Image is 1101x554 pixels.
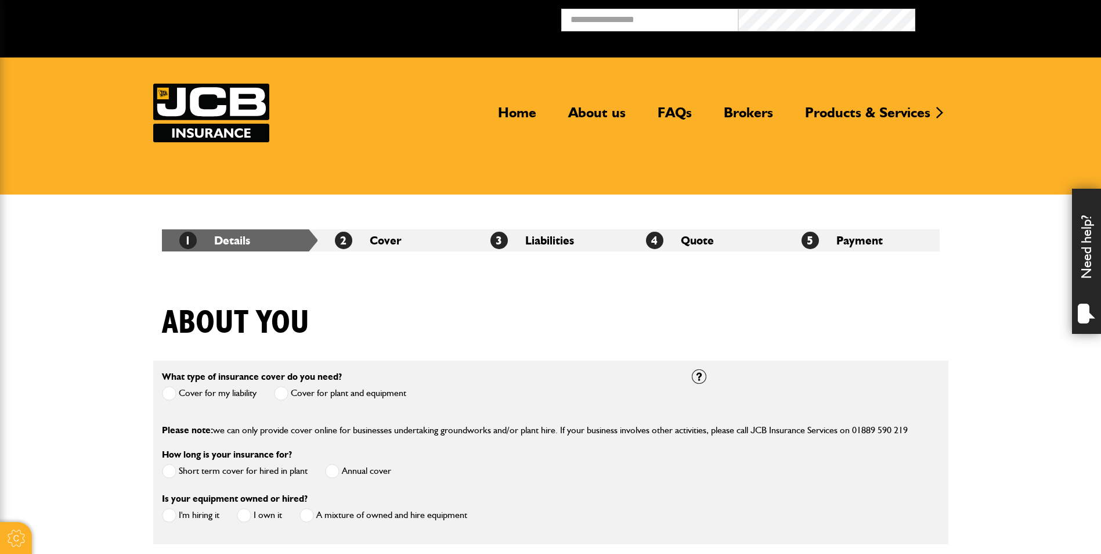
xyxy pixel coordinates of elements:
[802,232,819,249] span: 5
[325,464,391,479] label: Annual cover
[162,450,292,459] label: How long is your insurance for?
[162,304,309,343] h1: About you
[796,104,939,131] a: Products & Services
[317,229,473,251] li: Cover
[299,508,467,523] label: A mixture of owned and hire equipment
[153,84,269,142] a: JCB Insurance Services
[915,9,1092,27] button: Broker Login
[179,232,197,249] span: 1
[1072,189,1101,334] div: Need help?
[162,386,257,401] label: Cover for my liability
[162,425,213,436] span: Please note:
[162,494,308,503] label: Is your equipment owned or hired?
[162,229,317,251] li: Details
[489,104,545,131] a: Home
[473,229,629,251] li: Liabilities
[335,232,352,249] span: 2
[490,232,508,249] span: 3
[162,508,219,523] label: I'm hiring it
[274,386,406,401] label: Cover for plant and equipment
[162,464,308,479] label: Short term cover for hired in plant
[715,104,782,131] a: Brokers
[629,229,784,251] li: Quote
[162,372,342,382] label: What type of insurance cover do you need?
[559,104,634,131] a: About us
[162,423,940,438] p: we can only provide cover online for businesses undertaking groundworks and/or plant hire. If you...
[649,104,701,131] a: FAQs
[237,508,282,523] label: I own it
[153,84,269,142] img: JCB Insurance Services logo
[784,229,940,251] li: Payment
[646,232,663,249] span: 4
